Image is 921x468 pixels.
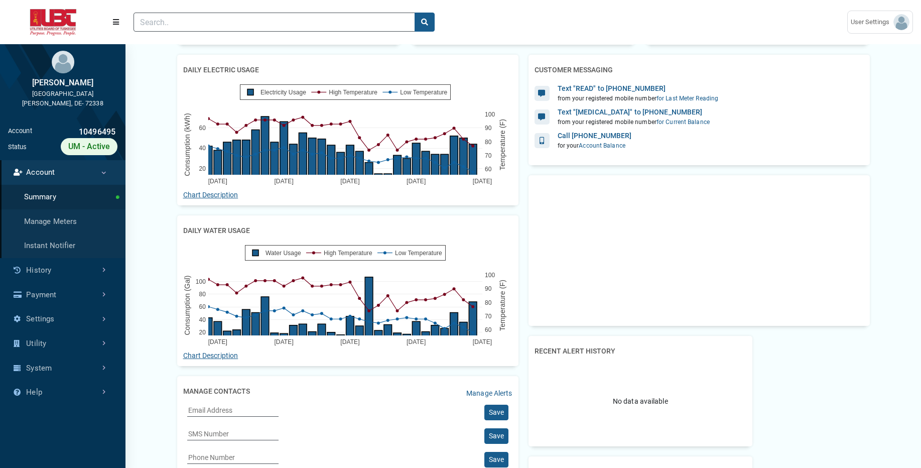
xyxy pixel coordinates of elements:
[61,138,117,155] div: UM - Active
[183,352,238,360] a: Chart Description
[558,107,710,118] div: Text "[MEDICAL_DATA]" to [PHONE_NUMBER]
[466,388,512,399] a: Manage Alerts
[558,83,719,94] div: Text "READ" to [PHONE_NUMBER]
[8,126,32,138] div: Account
[535,365,747,438] div: No data available
[183,382,250,401] h2: Manage Contacts
[183,221,250,240] h2: Daily Water Usage
[535,342,615,361] h2: Recent Alert History
[106,13,125,31] button: Menu
[8,89,117,108] div: [GEOGRAPHIC_DATA][PERSON_NAME], DE- 72338
[535,61,613,79] h2: Customer Messaging
[558,118,710,127] div: from your registered mobile number
[187,428,279,440] input: SMS Number
[8,142,27,152] div: Status
[187,405,279,417] input: Email Address
[579,142,625,149] span: Account Balance
[851,17,893,27] span: User Settings
[32,126,117,138] div: 10496495
[8,9,98,36] img: ALTSK Logo
[656,119,710,126] span: for current balance
[183,191,238,199] a: Chart Description
[558,141,632,150] div: for your
[558,94,719,103] div: from your registered mobile number
[134,13,415,32] input: Search
[415,13,435,32] button: search
[187,452,279,464] input: Phone Number
[8,77,117,89] div: [PERSON_NAME]
[558,131,632,141] div: Call [PHONE_NUMBER]
[484,405,508,420] button: Save
[656,95,718,102] span: for last meter reading
[484,428,508,444] button: Save
[484,452,508,467] button: Save
[847,11,913,34] a: User Settings
[183,61,259,79] h2: Daily Electric Usage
